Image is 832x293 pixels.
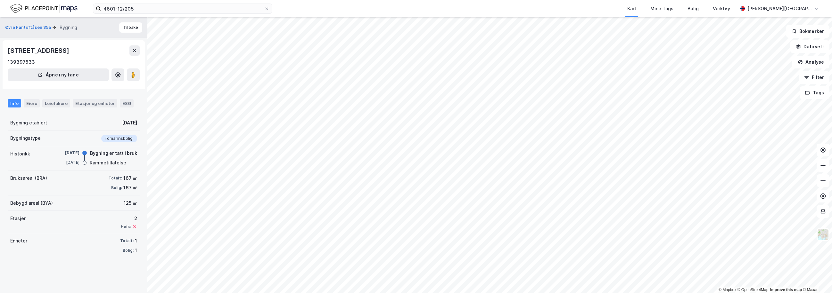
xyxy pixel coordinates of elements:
div: 167 ㎡ [123,184,137,192]
div: [DATE] [122,119,137,127]
div: 1 [135,247,137,254]
div: 139397533 [8,58,35,66]
div: Bygning er tatt i bruk [90,149,137,157]
button: Datasett [790,40,829,53]
div: 2 [121,215,137,222]
a: OpenStreetMap [737,288,769,292]
div: ESG [120,99,134,107]
button: Åpne i ny fane [8,68,109,81]
div: Totalt: [109,176,122,181]
iframe: Chat Widget [800,262,832,293]
div: Totalt: [120,238,134,243]
div: Eiere [24,99,40,107]
input: Søk på adresse, matrikkel, gårdeiere, leietakere eller personer [101,4,264,13]
div: [STREET_ADDRESS] [8,45,70,56]
div: Heis: [121,224,131,229]
button: Tags [800,86,829,99]
div: Verktøy [713,5,730,12]
img: logo.f888ab2527a4732fd821a326f86c7f29.svg [10,3,78,14]
div: Historikk [10,150,30,158]
div: Enheter [10,237,27,245]
button: Tilbake [119,22,142,33]
div: Bygning etablert [10,119,47,127]
button: Analyse [792,56,829,68]
div: Bruksareal (BRA) [10,174,47,182]
div: 125 ㎡ [124,199,137,207]
button: Filter [799,71,829,84]
div: Bolig [688,5,699,12]
div: [DATE] [54,160,79,165]
img: Z [817,228,829,241]
div: Bygningstype [10,134,41,142]
div: Etasjer og enheter [75,100,115,106]
div: 167 ㎡ [123,174,137,182]
div: Kart [627,5,636,12]
div: [DATE] [54,150,79,156]
div: [PERSON_NAME][GEOGRAPHIC_DATA] [747,5,811,12]
button: Bokmerker [786,25,829,38]
button: Øvre Fantoftåsen 35a [5,24,52,31]
div: 1 [135,237,137,245]
a: Mapbox [719,288,736,292]
div: Leietakere [42,99,70,107]
div: Bolig: [111,185,122,190]
div: Bolig: [123,248,134,253]
a: Improve this map [770,288,802,292]
div: Bygning [60,24,77,31]
div: Info [8,99,21,107]
div: Kontrollprogram for chat [800,262,832,293]
div: Mine Tags [650,5,673,12]
div: Rammetillatelse [90,159,126,167]
div: Bebygd areal (BYA) [10,199,53,207]
div: Etasjer [10,215,26,222]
